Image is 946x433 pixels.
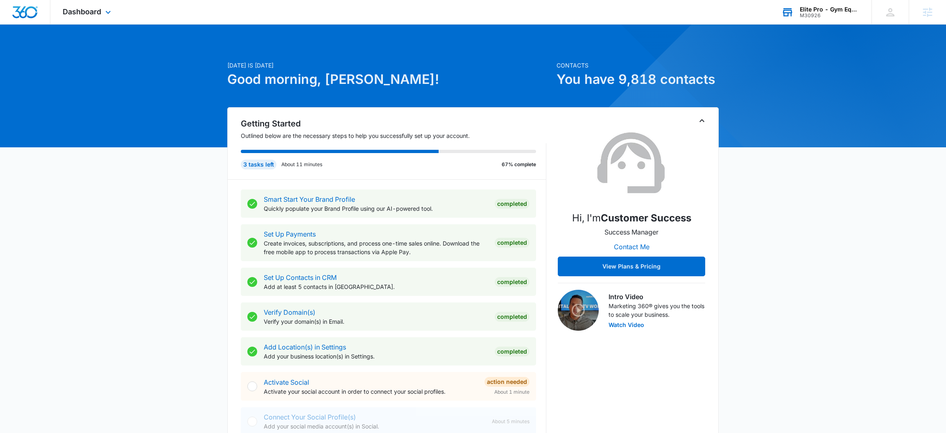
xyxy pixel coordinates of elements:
[264,239,488,256] p: Create invoices, subscriptions, and process one-time sales online. Download the free mobile app t...
[264,343,346,351] a: Add Location(s) in Settings
[558,290,599,331] img: Intro Video
[264,282,488,291] p: Add at least 5 contacts in [GEOGRAPHIC_DATA].
[241,131,546,140] p: Outlined below are the necessary steps to help you successfully set up your account.
[264,308,315,316] a: Verify Domain(s)
[264,204,488,213] p: Quickly populate your Brand Profile using our AI-powered tool.
[604,227,659,237] p: Success Manager
[494,388,530,396] span: About 1 minute
[63,7,101,16] span: Dashboard
[591,122,672,204] img: Customer Success
[572,211,691,226] p: Hi, I'm
[264,378,309,386] a: Activate Social
[601,212,691,224] strong: Customer Success
[227,61,552,70] p: [DATE] is [DATE]
[264,422,485,431] p: Add your social media account(s) in Social.
[264,352,488,361] p: Add your business location(s) in Settings.
[800,6,860,13] div: account name
[495,312,530,322] div: Completed
[609,292,705,302] h3: Intro Video
[609,322,644,328] button: Watch Video
[502,161,536,168] p: 67% complete
[264,317,488,326] p: Verify your domain(s) in Email.
[495,277,530,287] div: Completed
[495,347,530,356] div: Completed
[264,195,355,203] a: Smart Start Your Brand Profile
[557,61,719,70] p: Contacts
[800,13,860,18] div: account id
[557,70,719,89] h1: You have 9,818 contacts
[495,238,530,248] div: Completed
[241,117,546,130] h2: Getting Started
[264,387,478,396] p: Activate your social account in order to connect your social profiles.
[484,377,530,387] div: Action Needed
[558,257,705,276] button: View Plans & Pricing
[264,230,316,238] a: Set Up Payments
[241,160,276,169] div: 3 tasks left
[227,70,552,89] h1: Good morning, [PERSON_NAME]!
[264,273,337,282] a: Set Up Contacts in CRM
[495,199,530,209] div: Completed
[609,302,705,319] p: Marketing 360® gives you the tools to scale your business.
[492,418,530,425] span: About 5 minutes
[281,161,322,168] p: About 11 minutes
[606,237,658,257] button: Contact Me
[697,116,707,126] button: Toggle Collapse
